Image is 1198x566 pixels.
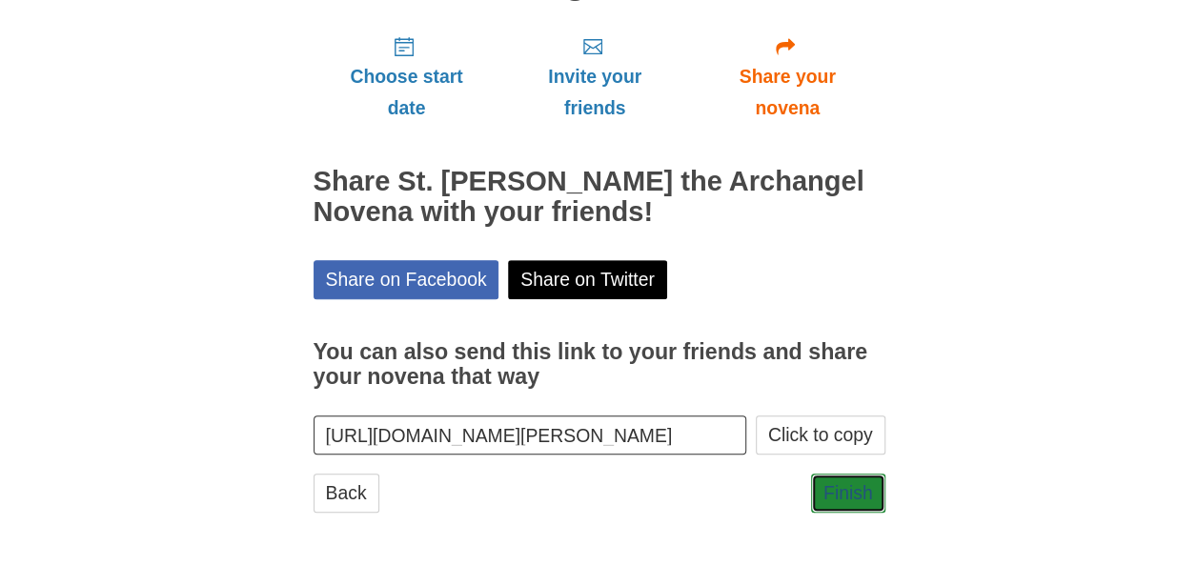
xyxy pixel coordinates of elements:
a: Share on Twitter [508,260,667,299]
a: Choose start date [314,20,500,133]
a: Finish [811,474,885,513]
span: Invite your friends [518,61,670,124]
span: Choose start date [333,61,481,124]
h3: You can also send this link to your friends and share your novena that way [314,340,885,389]
button: Click to copy [756,415,885,455]
span: Share your novena [709,61,866,124]
a: Share on Facebook [314,260,499,299]
a: Invite your friends [499,20,689,133]
a: Back [314,474,379,513]
h2: Share St. [PERSON_NAME] the Archangel Novena with your friends! [314,167,885,228]
a: Share your novena [690,20,885,133]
